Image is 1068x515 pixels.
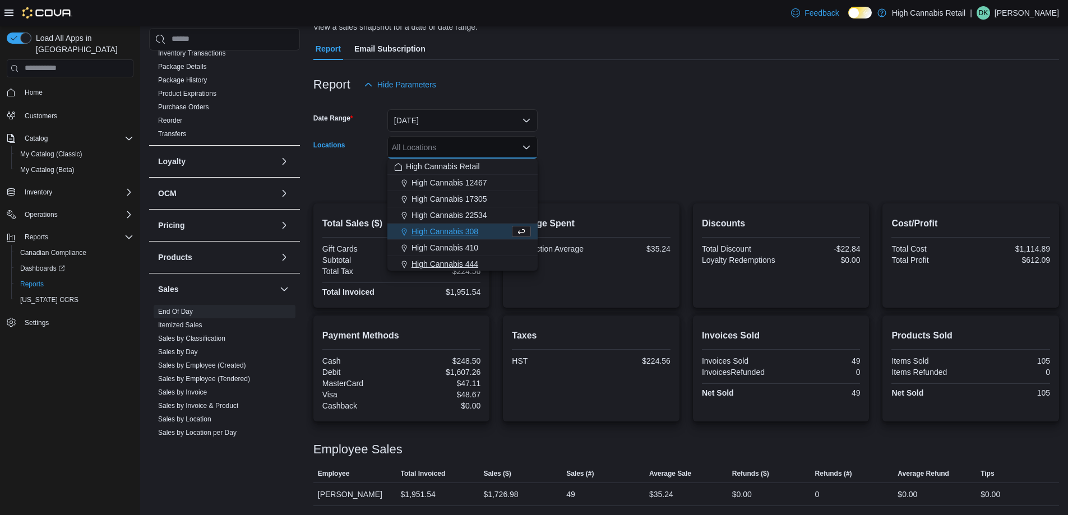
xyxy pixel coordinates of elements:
[387,109,538,132] button: [DATE]
[20,248,86,257] span: Canadian Compliance
[891,368,968,377] div: Items Refunded
[973,256,1050,265] div: $612.09
[158,402,238,410] a: Sales by Invoice & Product
[158,429,237,437] a: Sales by Location per Day
[158,76,207,85] span: Package History
[25,188,52,197] span: Inventory
[891,388,923,397] strong: Net Sold
[594,244,671,253] div: $35.24
[20,85,133,99] span: Home
[787,2,843,24] a: Feedback
[11,162,138,178] button: My Catalog (Beta)
[815,469,852,478] span: Refunds (#)
[387,207,538,224] button: High Cannabis 22534
[891,256,968,265] div: Total Profit
[2,84,138,100] button: Home
[20,86,47,99] a: Home
[158,76,207,84] a: Package History
[158,116,182,125] span: Reorder
[20,295,78,304] span: [US_STATE] CCRS
[313,78,350,91] h3: Report
[16,246,91,259] a: Canadian Compliance
[20,264,65,273] span: Dashboards
[158,103,209,111] a: Purchase Orders
[158,49,226,57] a: Inventory Transactions
[973,244,1050,253] div: $1,114.89
[702,356,779,365] div: Invoices Sold
[483,488,518,501] div: $1,726.98
[158,49,226,58] span: Inventory Transactions
[412,193,487,205] span: High Cannabis 17305
[16,262,133,275] span: Dashboards
[512,329,671,342] h2: Taxes
[387,191,538,207] button: High Cannabis 17305
[11,292,138,308] button: [US_STATE] CCRS
[322,401,399,410] div: Cashback
[16,163,133,177] span: My Catalog (Beta)
[891,356,968,365] div: Items Sold
[158,89,216,98] span: Product Expirations
[278,155,291,168] button: Loyalty
[20,208,62,221] button: Operations
[16,147,133,161] span: My Catalog (Classic)
[20,165,75,174] span: My Catalog (Beta)
[25,318,49,327] span: Settings
[354,38,426,60] span: Email Subscription
[158,415,211,423] a: Sales by Location
[322,379,399,388] div: MasterCard
[322,356,399,365] div: Cash
[158,321,202,330] span: Itemized Sales
[158,220,275,231] button: Pricing
[322,256,399,265] div: Subtotal
[322,390,399,399] div: Visa
[158,415,211,424] span: Sales by Location
[359,73,441,96] button: Hide Parameters
[649,488,673,501] div: $35.24
[20,208,133,221] span: Operations
[649,469,691,478] span: Average Sale
[702,217,861,230] h2: Discounts
[981,488,1000,501] div: $0.00
[20,230,53,244] button: Reports
[16,277,133,291] span: Reports
[20,108,133,122] span: Customers
[898,488,917,501] div: $0.00
[313,141,345,150] label: Locations
[158,321,202,329] a: Itemized Sales
[702,368,779,377] div: InvoicesRefunded
[387,224,538,240] button: High Cannabis 308
[979,6,988,20] span: DK
[158,63,207,71] a: Package Details
[412,177,487,188] span: High Cannabis 12467
[566,469,594,478] span: Sales (#)
[412,210,487,221] span: High Cannabis 22534
[404,356,480,365] div: $248.50
[25,112,57,120] span: Customers
[2,131,138,146] button: Catalog
[404,379,480,388] div: $47.11
[158,401,238,410] span: Sales by Invoice & Product
[702,388,734,397] strong: Net Sold
[387,175,538,191] button: High Cannabis 12467
[891,329,1050,342] h2: Products Sold
[158,90,216,98] a: Product Expirations
[483,469,511,478] span: Sales ($)
[898,469,949,478] span: Average Refund
[16,277,48,291] a: Reports
[313,21,478,33] div: View a sales snapshot for a date or date range.
[16,147,87,161] a: My Catalog (Classic)
[158,188,177,199] h3: OCM
[158,117,182,124] a: Reorder
[566,488,575,501] div: 49
[401,469,446,478] span: Total Invoiced
[805,7,839,18] span: Feedback
[387,159,538,175] button: High Cannabis Retail
[404,287,480,296] div: $1,951.54
[158,156,275,167] button: Loyalty
[973,388,1050,397] div: 105
[387,256,538,272] button: High Cannabis 444
[404,368,480,377] div: $1,607.26
[702,244,779,253] div: Total Discount
[20,316,53,330] a: Settings
[783,256,860,265] div: $0.00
